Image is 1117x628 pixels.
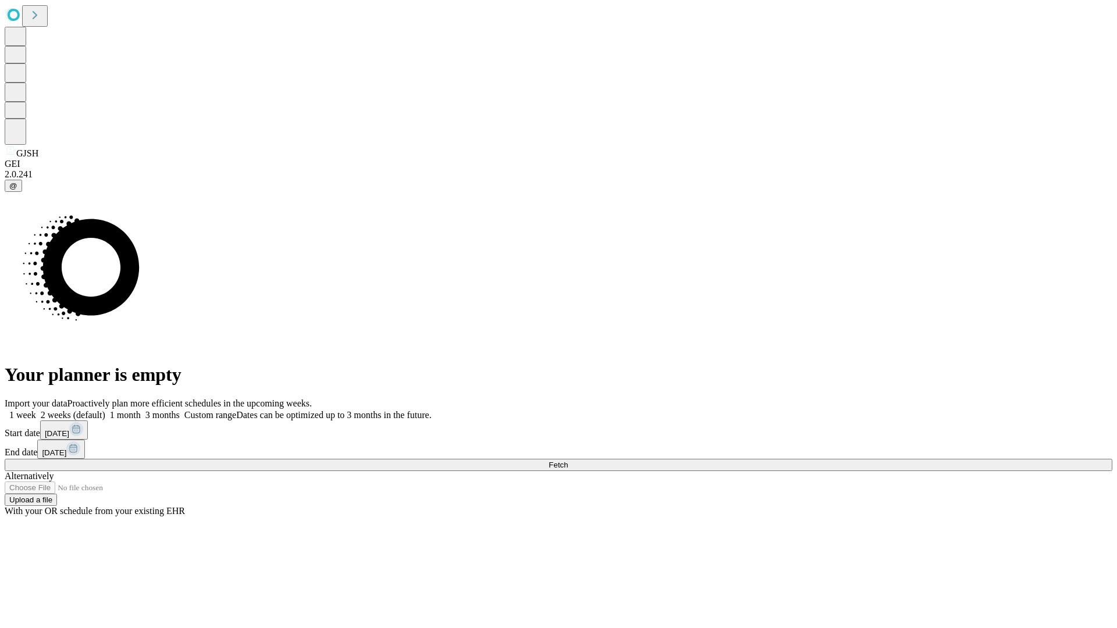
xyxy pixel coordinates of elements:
button: [DATE] [40,420,88,440]
div: Start date [5,420,1112,440]
span: Proactively plan more efficient schedules in the upcoming weeks. [67,398,312,408]
span: Custom range [184,410,236,420]
h1: Your planner is empty [5,364,1112,386]
button: Upload a file [5,494,57,506]
span: [DATE] [42,448,66,457]
span: 1 week [9,410,36,420]
span: [DATE] [45,429,69,438]
span: Dates can be optimized up to 3 months in the future. [236,410,431,420]
span: 2 weeks (default) [41,410,105,420]
div: 2.0.241 [5,169,1112,180]
span: 1 month [110,410,141,420]
button: Fetch [5,459,1112,471]
span: Fetch [549,461,568,469]
span: 3 months [145,410,180,420]
span: GJSH [16,148,38,158]
span: With your OR schedule from your existing EHR [5,506,185,516]
span: Import your data [5,398,67,408]
button: @ [5,180,22,192]
span: @ [9,181,17,190]
div: GEI [5,159,1112,169]
button: [DATE] [37,440,85,459]
span: Alternatively [5,471,54,481]
div: End date [5,440,1112,459]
